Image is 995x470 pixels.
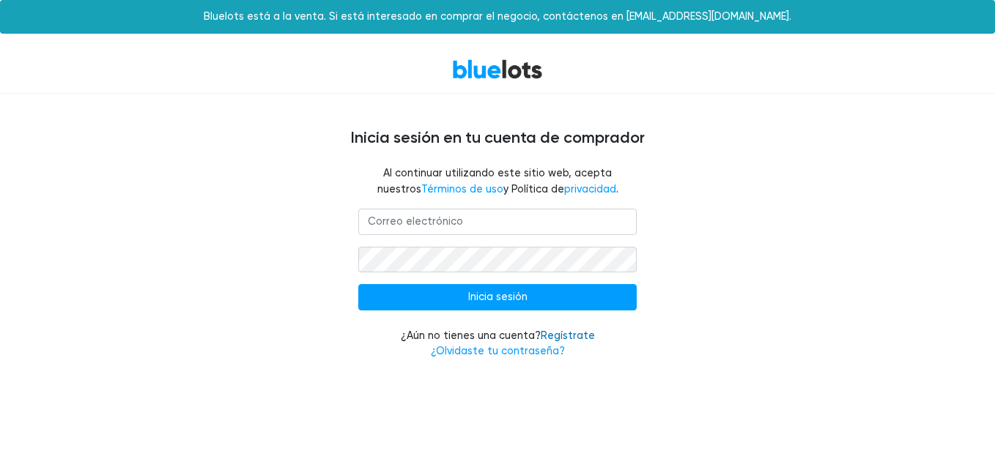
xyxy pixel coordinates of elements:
[358,165,637,197] fieldset: Al continuar utilizando este sitio web, acepta nuestros y Política de .
[358,284,637,310] input: Inicia sesión
[564,183,616,195] a: privacidad
[421,183,503,195] a: Términos de uso
[58,129,937,148] h4: Inicia sesión en tu cuenta de comprador
[431,345,565,357] a: ¿Olvidaste tu contraseña?
[541,329,595,342] a: Regístrate
[401,329,595,358] font: ¿Aún no tienes una cuenta?
[452,59,543,80] a: Lotes azules
[358,209,637,235] input: Correo electrónico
